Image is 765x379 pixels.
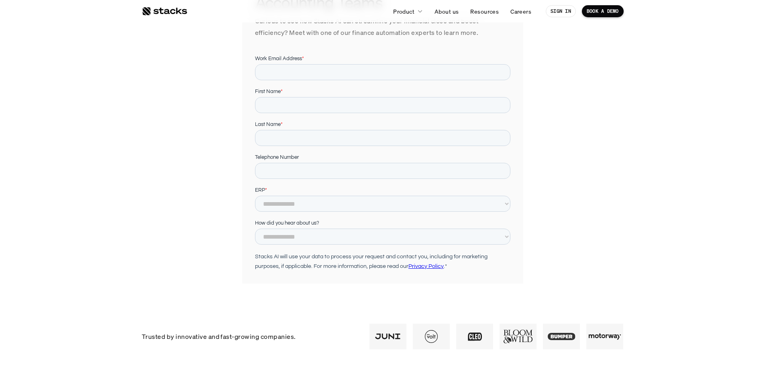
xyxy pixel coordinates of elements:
p: Resources [470,7,499,16]
p: BOOK A DEMO [587,8,619,14]
p: Trusted by innovative and fast-growing companies. [142,331,353,343]
a: BOOK A DEMO [582,5,624,17]
p: SIGN IN [551,8,571,14]
a: SIGN IN [546,5,576,17]
p: Careers [510,7,531,16]
iframe: Form 2 [255,55,510,307]
p: Curious to see how Stacks AI can streamline your financial close and boost efficiency? Meet with ... [255,15,510,39]
p: About us [435,7,459,16]
a: Resources [465,4,504,18]
a: About us [430,4,463,18]
p: Product [393,7,414,16]
a: Careers [506,4,536,18]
